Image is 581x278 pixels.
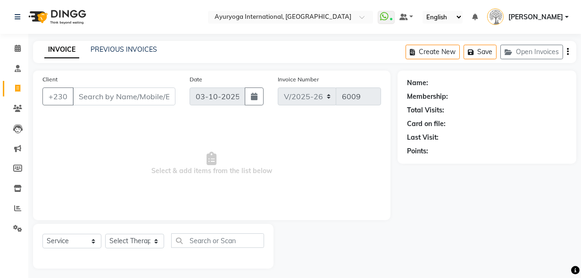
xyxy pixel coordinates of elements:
button: Save [464,45,497,59]
div: Total Visits: [407,105,444,115]
span: Select & add items from the list below [42,117,381,211]
div: Card on file: [407,119,446,129]
label: Client [42,75,58,84]
a: INVOICE [44,41,79,58]
span: [PERSON_NAME] [508,12,563,22]
input: Search or Scan [171,233,264,248]
label: Date [190,75,202,84]
label: Invoice Number [278,75,319,84]
img: logo [24,4,89,30]
button: +230 [42,87,74,105]
button: Open Invoices [500,45,563,59]
div: Last Visit: [407,133,439,143]
button: Create New [406,45,460,59]
div: Name: [407,78,428,88]
img: Pratap Singh [487,8,504,25]
div: Points: [407,146,428,156]
div: Membership: [407,92,448,102]
a: PREVIOUS INVOICES [91,45,157,54]
input: Search by Name/Mobile/Email/Code [73,87,175,105]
